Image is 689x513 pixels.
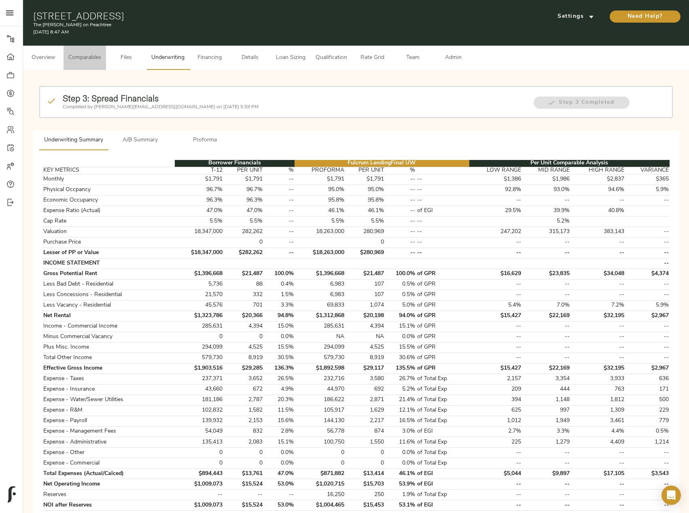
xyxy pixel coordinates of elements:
[397,53,428,63] span: Team
[263,279,295,290] td: 0.4%
[345,363,385,374] td: $29,117
[295,321,345,332] td: 285,631
[522,227,571,237] td: 315,173
[295,216,345,227] td: 5.5%
[522,405,571,416] td: 997
[522,332,571,342] td: --
[263,311,295,321] td: 94.8%
[263,206,295,216] td: --
[469,311,522,321] td: $15,427
[175,342,224,353] td: 294,099
[385,311,416,321] td: 94.0%
[469,342,522,353] td: --
[263,269,295,279] td: 100.0%
[385,216,416,227] td: --
[295,160,469,167] th: Fulcrum Lending Final UW
[263,248,295,258] td: --
[175,167,224,174] th: T-12
[522,311,571,321] td: $22,169
[385,374,416,384] td: 26.7%
[295,353,345,363] td: 579,730
[522,290,571,300] td: --
[42,216,175,227] td: Cap Rate
[416,405,469,416] td: of Total Exp
[618,12,672,22] span: Need Help?
[416,395,469,405] td: of Total Exp
[263,395,295,405] td: 20.3%
[469,290,522,300] td: --
[263,227,295,237] td: --
[345,237,385,248] td: 0
[469,395,522,405] td: 394
[175,160,295,167] th: Borrower Financials
[223,269,263,279] td: $21,487
[175,384,224,395] td: 43,660
[416,300,469,311] td: of GPR
[175,363,224,374] td: $1,903,516
[416,311,469,321] td: of GPR
[175,395,224,405] td: 181,186
[469,248,522,258] td: --
[571,374,625,384] td: 3,933
[625,248,670,258] td: --
[223,405,263,416] td: 1,582
[175,195,224,206] td: 96.3%
[625,290,670,300] td: --
[385,227,416,237] td: --
[223,395,263,405] td: 2,787
[416,363,469,374] td: of GPR
[223,167,263,174] th: PER UNIT
[625,405,670,416] td: 229
[625,237,670,248] td: --
[571,227,625,237] td: 383,143
[571,269,625,279] td: $34,048
[263,342,295,353] td: 15.5%
[345,342,385,353] td: 4,525
[571,332,625,342] td: --
[42,290,175,300] td: Less Concessions - Residential
[8,486,16,502] img: logo
[469,279,522,290] td: --
[522,174,571,185] td: $1,986
[111,53,142,63] span: Files
[469,353,522,363] td: --
[385,405,416,416] td: 12.1%
[223,237,263,248] td: 0
[469,332,522,342] td: --
[416,342,469,353] td: of GPR
[175,206,224,216] td: 47.0%
[385,237,416,248] td: --
[571,321,625,332] td: --
[42,395,175,405] td: Expense - Water/Sewer Utilities
[175,248,224,258] td: $18,347,000
[263,185,295,195] td: --
[385,195,416,206] td: --
[469,160,670,167] th: Per Unit Comparable Analysis
[625,342,670,353] td: --
[175,405,224,416] td: 102,832
[42,167,175,174] th: KEY METRICS
[345,300,385,311] td: 1,074
[223,195,263,206] td: 96.3%
[345,395,385,405] td: 2,871
[223,353,263,363] td: 8,919
[625,300,670,311] td: 5.9%
[223,374,263,384] td: 3,652
[113,135,168,145] span: A/B Summary
[295,290,345,300] td: 6,983
[625,395,670,405] td: 500
[522,300,571,311] td: 7.0%
[522,384,571,395] td: 444
[469,384,522,395] td: 209
[571,248,625,258] td: --
[42,206,175,216] td: Expense Ratio (Actual)
[42,258,175,269] td: INCOME STATEMENT
[263,216,295,227] td: --
[42,311,175,321] td: Net Rental
[345,405,385,416] td: 1,629
[469,174,522,185] td: $1,386
[469,185,522,195] td: 92.8%
[571,363,625,374] td: $32,195
[345,206,385,216] td: 46.1%
[625,269,670,279] td: $4,374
